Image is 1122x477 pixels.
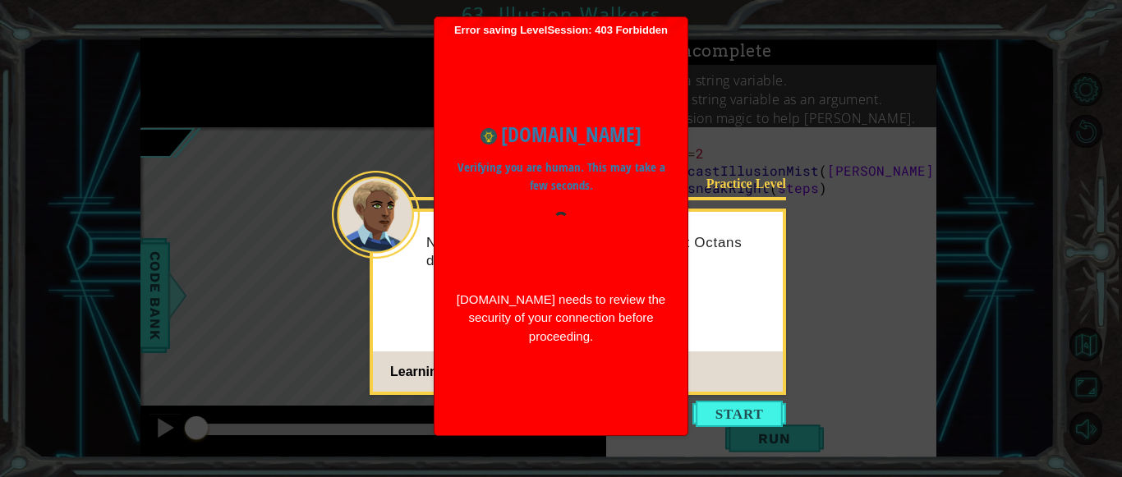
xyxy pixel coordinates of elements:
[692,401,786,427] button: Start
[455,291,667,346] div: [DOMAIN_NAME] needs to review the security of your connection before proceeding.
[455,119,667,150] h1: [DOMAIN_NAME]
[390,365,490,378] span: Learning Goals:
[481,128,497,144] img: Icon for www.ozaria.com
[682,175,786,192] div: Practice Level
[455,158,667,195] p: Verifying you are human. This may take a few seconds.
[426,234,771,270] p: Now, use everything you learned to get Octans deeper into the camp.
[443,24,679,428] span: Error saving LevelSession: 403 Forbidden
